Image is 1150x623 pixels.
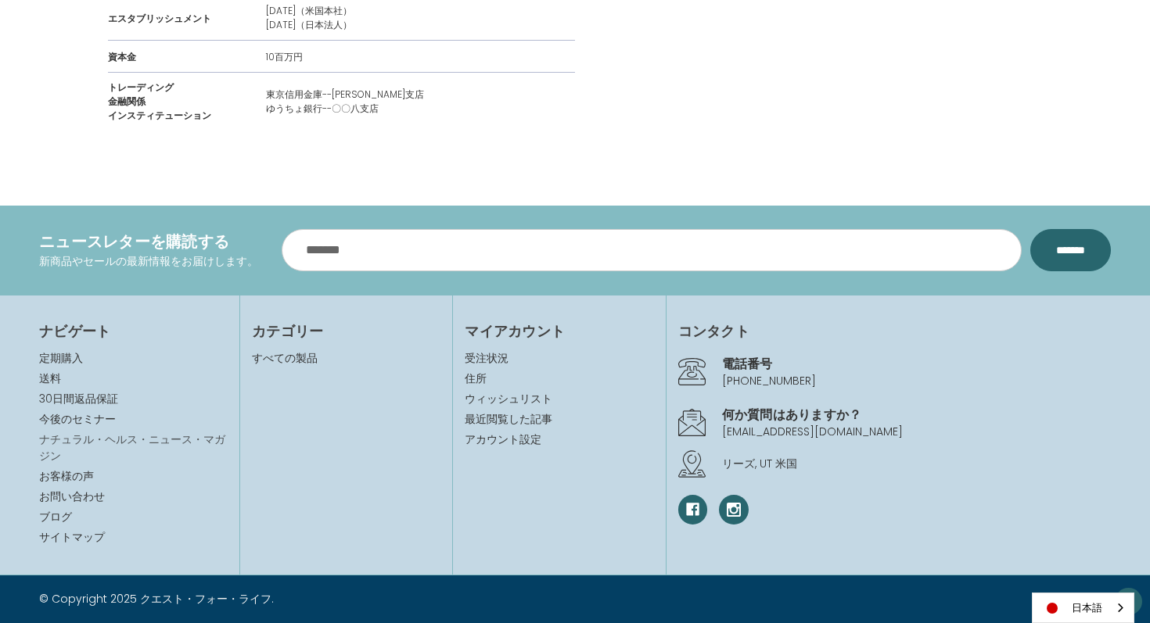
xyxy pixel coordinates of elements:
a: 最近閲覧した記事 [465,411,653,428]
a: 今後のセミナー [39,411,116,427]
a: [PHONE_NUMBER] [722,373,816,388]
a: サイトマップ [39,529,105,545]
a: ブログ [39,509,72,525]
a: 送料 [39,371,61,386]
p: © Copyright 2025 クエスト・フォー・ライフ. [39,591,563,607]
strong: インスティテューション [108,109,211,122]
h4: カテゴリー [252,320,440,342]
a: [EMAIL_ADDRESS][DOMAIN_NAME] [722,424,903,439]
h4: 電話番号 [722,354,1111,373]
a: 定期購入 [39,350,83,366]
a: お問い合わせ [39,489,105,504]
h4: 何か質問はありますか？ [722,405,1111,424]
p: リーズ, UT 米国 [722,456,1111,472]
a: お客様の声 [39,468,94,484]
p: 東京信用金庫--[PERSON_NAME]支店 ゆうちょ銀行--〇〇八支店 [266,88,424,116]
strong: 資本金 [108,50,136,63]
strong: トレーディング [108,81,174,94]
a: アカウント設定 [465,431,653,448]
a: ウィッシュリスト [465,391,653,407]
a: 30日間返品保証 [39,391,118,406]
strong: 金融関係 [108,95,146,108]
a: ナチュラル・ヘルス・ニュース・マガジン [39,431,225,464]
aside: Language selected: 日本語 [1032,593,1134,623]
a: 日本語 [1033,593,1134,622]
h4: ニュースレターを購読する [39,230,258,253]
h4: マイアカウント [465,320,653,342]
a: 住所 [465,371,653,387]
strong: エスタブリッシュメント [108,12,211,25]
div: Language [1032,593,1134,623]
a: すべての製品 [252,350,318,366]
h4: ナビゲート [39,320,228,342]
a: 受注状況 [465,350,653,367]
p: 10百万円 [266,50,303,64]
p: 新商品やセールの最新情報をお届けします。 [39,253,258,270]
p: [DATE]（米国本社） [DATE]（日本法人） [266,4,352,32]
h4: コンタクト [678,320,1111,342]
